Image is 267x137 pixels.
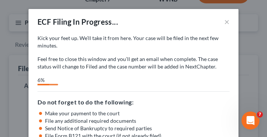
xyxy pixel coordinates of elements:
div: 6% [37,76,49,84]
p: Kick your feet up. We’ll take it from here. Your case will be filed in the next few minutes. [37,34,229,49]
p: Feel free to close this window and you’ll get an email when complete. The case status will change... [37,55,229,70]
span: 7 [257,112,263,118]
li: Send Notice of Bankruptcy to required parties [45,125,229,132]
button: × [224,17,229,26]
li: Make your payment to the court [45,110,229,117]
iframe: Intercom live chat [241,112,259,130]
li: File any additional required documents [45,117,229,125]
h5: Do not forget to do the following: [37,98,229,107]
div: ECF Filing In Progress... [37,16,118,27]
